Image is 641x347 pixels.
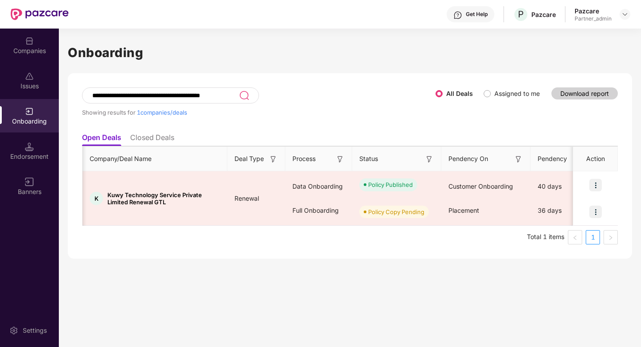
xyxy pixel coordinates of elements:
span: Placement [448,207,479,214]
img: New Pazcare Logo [11,8,69,20]
button: left [568,230,582,244]
h1: Onboarding [68,43,632,62]
a: 1 [586,231,600,244]
span: P [518,9,524,20]
span: Process [292,154,316,164]
button: Download report [551,87,618,99]
img: svg+xml;base64,PHN2ZyB3aWR0aD0iMjAiIGhlaWdodD0iMjAiIHZpZXdCb3g9IjAgMCAyMCAyMCIgZmlsbD0ibm9uZSIgeG... [25,107,34,116]
div: Settings [20,326,49,335]
img: icon [589,206,602,218]
li: Next Page [604,230,618,244]
li: Open Deals [82,133,121,146]
li: 1 [586,230,600,244]
span: Pendency [538,154,583,164]
li: Previous Page [568,230,582,244]
img: svg+xml;base64,PHN2ZyBpZD0iSXNzdWVzX2Rpc2FibGVkIiB4bWxucz0iaHR0cDovL3d3dy53My5vcmcvMjAwMC9zdmciIH... [25,72,34,81]
div: 36 days [530,198,597,223]
img: svg+xml;base64,PHN2ZyBpZD0iU2V0dGluZy0yMHgyMCIgeG1sbnM9Imh0dHA6Ly93d3cudzMub3JnLzIwMDAvc3ZnIiB3aW... [9,326,18,335]
li: Closed Deals [130,133,174,146]
span: left [572,235,578,240]
label: All Deals [446,90,473,97]
div: Get Help [466,11,488,18]
div: Data Onboarding [285,174,352,198]
img: svg+xml;base64,PHN2ZyB3aWR0aD0iMTQuNSIgaGVpZ2h0PSIxNC41IiB2aWV3Qm94PSIwIDAgMTYgMTYiIGZpbGw9Im5vbm... [25,142,34,151]
div: Pazcare [575,7,612,15]
span: 1 companies/deals [137,109,187,116]
img: svg+xml;base64,PHN2ZyB3aWR0aD0iMTYiIGhlaWdodD0iMTYiIHZpZXdCb3g9IjAgMCAxNiAxNiIgZmlsbD0ibm9uZSIgeG... [336,155,345,164]
div: Full Onboarding [285,198,352,223]
span: Kuwy Technology Service Private Limited Renewal GTL [107,191,220,206]
img: svg+xml;base64,PHN2ZyB3aWR0aD0iMTYiIGhlaWdodD0iMTYiIHZpZXdCb3g9IjAgMCAxNiAxNiIgZmlsbD0ibm9uZSIgeG... [514,155,523,164]
img: svg+xml;base64,PHN2ZyB3aWR0aD0iMjQiIGhlaWdodD0iMjUiIHZpZXdCb3g9IjAgMCAyNCAyNSIgZmlsbD0ibm9uZSIgeG... [239,90,249,101]
span: Renewal [227,194,266,202]
span: Status [359,154,378,164]
span: Pendency On [448,154,488,164]
img: svg+xml;base64,PHN2ZyB3aWR0aD0iMTYiIGhlaWdodD0iMTYiIHZpZXdCb3g9IjAgMCAxNiAxNiIgZmlsbD0ibm9uZSIgeG... [25,178,34,186]
div: Pazcare [531,10,556,19]
label: Assigned to me [494,90,540,97]
div: 40 days [530,174,597,198]
img: svg+xml;base64,PHN2ZyB3aWR0aD0iMTYiIGhlaWdodD0iMTYiIHZpZXdCb3g9IjAgMCAxNiAxNiIgZmlsbD0ibm9uZSIgeG... [425,155,434,164]
img: svg+xml;base64,PHN2ZyBpZD0iQ29tcGFuaWVzIiB4bWxucz0iaHR0cDovL3d3dy53My5vcmcvMjAwMC9zdmciIHdpZHRoPS... [25,37,34,45]
img: svg+xml;base64,PHN2ZyBpZD0iRHJvcGRvd24tMzJ4MzIiIHhtbG5zPSJodHRwOi8vd3d3LnczLm9yZy8yMDAwL3N2ZyIgd2... [621,11,629,18]
img: svg+xml;base64,PHN2ZyBpZD0iSGVscC0zMngzMiIgeG1sbnM9Imh0dHA6Ly93d3cudzMub3JnLzIwMDAvc3ZnIiB3aWR0aD... [453,11,462,20]
div: Policy Copy Pending [368,207,424,216]
div: K [90,192,103,205]
div: Partner_admin [575,15,612,22]
button: right [604,230,618,244]
li: Total 1 items [527,230,564,244]
span: Deal Type [234,154,264,164]
span: Customer Onboarding [448,182,513,190]
th: Company/Deal Name [82,147,227,171]
img: svg+xml;base64,PHN2ZyB3aWR0aD0iMTYiIGhlaWdodD0iMTYiIHZpZXdCb3g9IjAgMCAxNiAxNiIgZmlsbD0ibm9uZSIgeG... [269,155,278,164]
span: right [608,235,613,240]
div: Showing results for [82,109,436,116]
div: Policy Published [368,180,413,189]
th: Action [573,147,618,171]
img: icon [589,179,602,191]
th: Pendency [530,147,597,171]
